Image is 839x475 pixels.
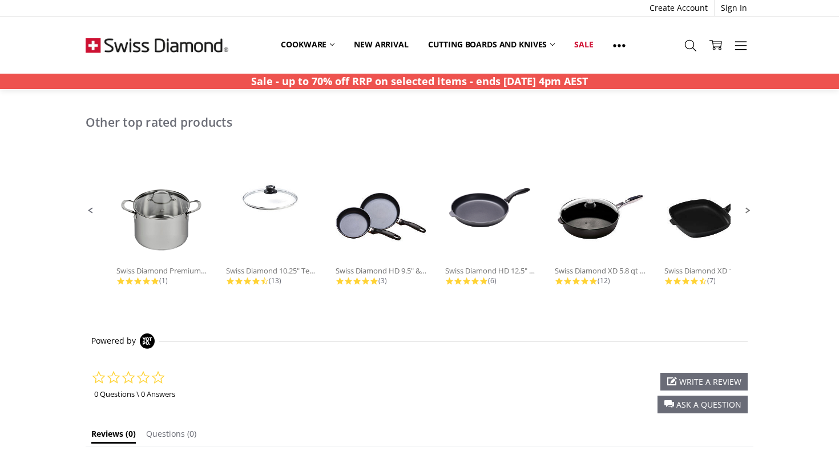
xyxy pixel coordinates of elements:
[603,32,635,58] a: Show All
[251,74,588,88] strong: Sale - up to 70% off RRP on selected items - ends [DATE] 4pm AEST
[445,276,537,285] div: 6 Total Reviews
[660,373,748,391] div: write a review
[336,276,427,285] div: 3 Total Reviews
[676,399,741,410] span: ask a question
[226,276,317,285] div: 13 Total Reviews
[94,389,175,399] a: 0 Questions \ 0 Answers
[658,396,748,413] div: ask a question
[555,276,646,285] div: 12 Total Reviews
[146,428,185,439] span: Questions
[664,171,756,276] a: Swiss Diamond XD 11" x 11" Nonstick...
[86,17,228,74] img: Free Shipping On Every Order
[271,32,344,57] a: Cookware
[91,428,123,439] span: Reviews
[86,117,753,127] h2: Other top rated products
[336,265,427,276] div: Swiss Diamond HD 9.5" & 11"...
[445,171,537,276] a: Swiss Diamond HD 12.5" Nonstick Fry...
[664,276,756,285] div: 7 Total Reviews
[226,265,317,276] div: Swiss Diamond 10.25" Tempered Glass...
[226,171,317,276] a: Swiss Diamond 10.25" Tempered Glass...
[564,32,603,57] a: Sale
[445,265,537,276] div: Swiss Diamond HD 12.5" Nonstick Fry...
[116,265,208,276] div: Swiss Diamond Premium Steel DLX 7.6...
[91,336,136,345] span: Powered by
[679,376,741,387] span: write a review
[555,265,646,276] div: Swiss Diamond XD 5.8 qt Nonstick...
[336,171,427,276] a: Swiss Diamond HD 9.5" & 11"...
[126,428,136,439] span: (0)
[664,265,756,276] div: Swiss Diamond XD 11" x 11" Nonstick...
[418,32,565,57] a: Cutting boards and knives
[187,428,196,439] span: (0)
[344,32,418,57] a: New arrival
[743,206,753,216] span: Next Promoted Products Page
[86,206,96,216] span: Previous Promoted Products Page
[116,276,208,285] div: 1 Total Reviews
[555,171,646,276] a: Swiss Diamond XD 5.8 qt Nonstick...
[116,171,208,276] a: Swiss Diamond Premium Steel DLX 7.6...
